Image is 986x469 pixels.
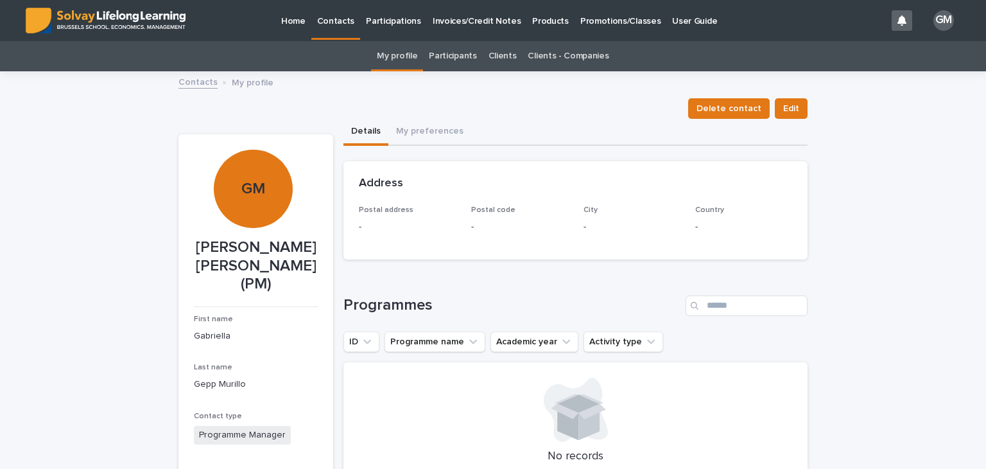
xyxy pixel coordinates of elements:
p: - [695,220,792,234]
button: Activity type [584,332,663,352]
a: Clients - Companies [528,41,609,71]
span: Programme Manager [194,426,291,445]
span: Last name [194,364,232,371]
button: Delete contact [688,98,770,119]
p: Gabriella [194,330,318,343]
button: Academic year [490,332,578,352]
button: My preferences [388,119,471,146]
span: City [584,206,598,214]
a: Contacts [178,74,218,89]
span: Contact type [194,412,242,420]
a: Participants [429,41,476,71]
input: Search [686,296,808,316]
a: Clients [489,41,517,71]
p: My profile [232,75,273,89]
button: Edit [775,98,808,119]
p: - [584,220,680,234]
span: Edit [783,102,799,115]
button: ID [343,332,379,352]
button: Details [343,119,388,146]
h2: Address [359,177,403,191]
div: GM [933,10,954,31]
span: Country [695,206,724,214]
img: ED0IkcNQHGZZMpCVrDht [26,8,186,33]
p: [PERSON_NAME] [PERSON_NAME](PM) [194,238,318,294]
span: First name [194,315,233,323]
button: Programme name [385,332,485,352]
a: My profile [377,41,417,71]
span: Delete contact [696,102,761,115]
p: - [359,220,456,234]
span: Postal address [359,206,413,214]
p: - [471,220,568,234]
div: GM [214,101,292,198]
h1: Programmes [343,296,680,315]
p: No records [359,450,792,464]
span: Postal code [471,206,515,214]
p: Gepp Murillo [194,378,318,391]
